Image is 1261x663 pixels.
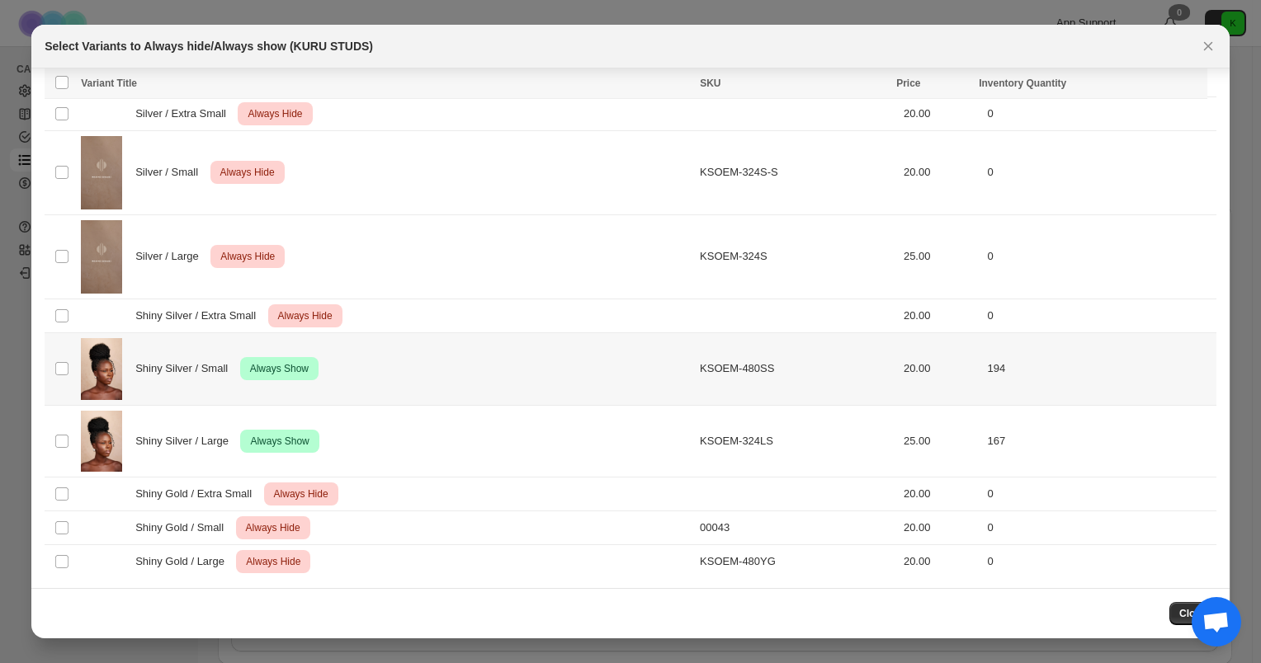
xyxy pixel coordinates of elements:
span: Shiny Gold / Small [135,520,233,536]
span: Always Hide [243,552,304,571]
span: SKU [700,78,720,89]
span: Silver / Extra Small [135,106,235,122]
td: 20.00 [899,477,983,511]
td: KSOEM-324S-S [695,130,899,214]
span: Variant Title [81,78,137,89]
span: Close [1179,607,1207,620]
span: Shiny Silver / Large [135,433,238,449]
span: Price [896,78,920,89]
img: Khoi-Image_not_found.jpg [81,220,122,294]
td: KSOEM-480YG [695,545,899,579]
td: 25.00 [899,214,983,299]
span: Always Hide [243,518,304,538]
td: 00043 [695,511,899,545]
td: 20.00 [899,130,983,214]
td: 20.00 [899,96,983,130]
span: Always Hide [244,104,305,124]
td: KSOEM-480SS [695,332,899,405]
td: 0 [983,545,1216,579]
td: 167 [983,405,1216,477]
td: 0 [983,130,1216,214]
span: Shiny Silver / Extra Small [135,308,265,324]
span: Always Hide [275,306,336,326]
span: Silver / Small [135,164,207,181]
span: Silver / Large [135,248,207,265]
td: 0 [983,214,1216,299]
span: Shiny Silver / Small [135,360,237,377]
td: 20.00 [899,511,983,545]
img: KURU-SILVER-EARRING-SMALL-LOOKBOOK-VIEW.jpg [81,338,122,400]
img: Khoi-Image_not_found.jpg [81,136,122,209]
span: Always Show [247,431,312,451]
td: 20.00 [899,299,983,332]
span: Always Hide [271,484,332,504]
td: 0 [983,477,1216,511]
h2: Select Variants to Always hide/Always show (KURU STUDS) [45,38,373,54]
td: 20.00 [899,545,983,579]
div: Open chat [1192,597,1241,647]
td: 194 [983,332,1216,405]
span: Always Hide [217,247,278,266]
span: Shiny Gold / Large [135,553,234,570]
img: KURU-SILVER-EARRING-LARGE-LOOKBOOK-VIEW.jpg [81,411,122,473]
span: Always Show [247,359,312,379]
button: Close [1169,602,1216,625]
button: Close [1197,35,1220,58]
td: KSOEM-324LS [695,405,899,477]
span: Always Hide [217,162,278,182]
span: Shiny Gold / Extra Small [135,486,261,502]
td: 0 [983,96,1216,130]
td: 0 [983,299,1216,332]
span: Inventory Quantity [979,78,1066,89]
td: KSOEM-324S [695,214,899,299]
td: 25.00 [899,405,983,477]
td: 20.00 [899,332,983,405]
td: 0 [983,511,1216,545]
